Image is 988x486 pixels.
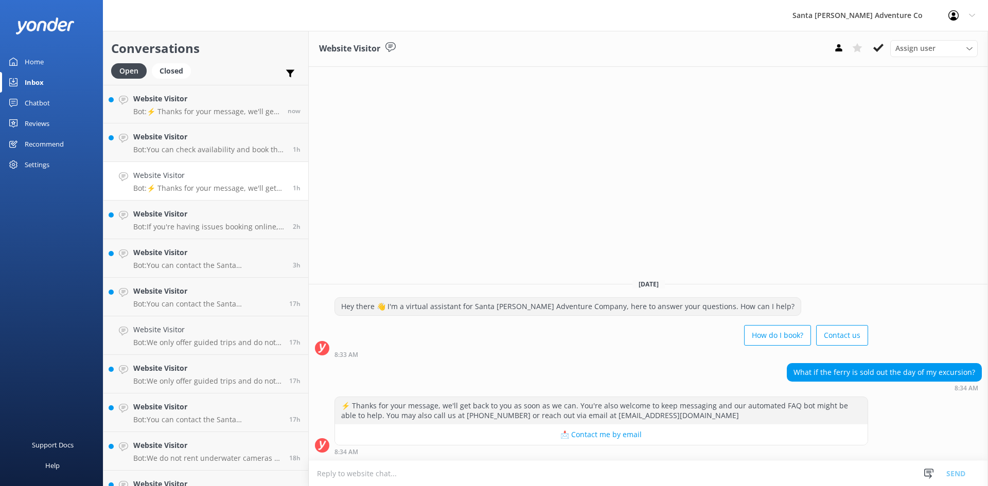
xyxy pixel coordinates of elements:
[103,85,308,123] a: Website VisitorBot:⚡ Thanks for your message, we'll get back to you as soon as we can. You're als...
[25,154,49,175] div: Settings
[335,298,801,315] div: Hey there 👋 I'm a virtual assistant for Santa [PERSON_NAME] Adventure Company, here to answer you...
[133,440,281,451] h4: Website Visitor
[293,184,301,192] span: Sep 10 2025 08:34am (UTC -07:00) America/Tijuana
[103,162,308,201] a: Website VisitorBot:⚡ Thanks for your message, we'll get back to you as soon as we can. You're als...
[152,63,191,79] div: Closed
[133,131,285,142] h4: Website Visitor
[289,338,301,347] span: Sep 09 2025 04:32pm (UTC -07:00) America/Tijuana
[895,43,936,54] span: Assign user
[293,261,301,269] span: Sep 10 2025 07:15am (UTC -07:00) America/Tijuana
[335,424,868,445] button: 📩 Contact me by email
[103,278,308,316] a: Website VisitorBot:You can contact the Santa [PERSON_NAME] Adventure Co. team at [PHONE_NUMBER], ...
[133,261,285,270] p: Bot: You can contact the Santa [PERSON_NAME] Adventure Co. team at [PHONE_NUMBER], or by emailing...
[25,51,44,72] div: Home
[133,247,285,258] h4: Website Visitor
[288,106,301,115] span: Sep 10 2025 10:16am (UTC -07:00) America/Tijuana
[133,338,281,347] p: Bot: We only offer guided trips and do not rent equipment.
[787,364,981,381] div: What if the ferry is sold out the day of my excursion?
[133,415,281,424] p: Bot: You can contact the Santa [PERSON_NAME] Adventure Co. team at [PHONE_NUMBER], or by emailing...
[133,222,285,231] p: Bot: If you're having issues booking online, please contact the Santa [PERSON_NAME] Adventure Co....
[335,397,868,424] div: ⚡ Thanks for your message, we'll get back to you as soon as we can. You're also welcome to keep m...
[955,385,978,391] strong: 8:34 AM
[133,363,281,374] h4: Website Visitor
[45,455,60,476] div: Help
[293,145,301,154] span: Sep 10 2025 08:58am (UTC -07:00) America/Tijuana
[152,65,196,76] a: Closed
[103,123,308,162] a: Website VisitorBot:You can check availability and book the Gaviota Coast Kayak Tour online at [UR...
[133,145,285,154] p: Bot: You can check availability and book the Gaviota Coast Kayak Tour online at [URL][DOMAIN_NAME].
[111,63,147,79] div: Open
[289,454,301,462] span: Sep 09 2025 03:21pm (UTC -07:00) America/Tijuana
[25,72,44,93] div: Inbox
[289,376,301,385] span: Sep 09 2025 04:31pm (UTC -07:00) America/Tijuana
[133,93,280,104] h4: Website Visitor
[133,285,281,297] h4: Website Visitor
[133,454,281,463] p: Bot: We do not rent underwater cameras or equipment, including helmets with GoPro mounts.
[103,316,308,355] a: Website VisitorBot:We only offer guided trips and do not rent equipment.17h
[133,107,280,116] p: Bot: ⚡ Thanks for your message, we'll get back to you as soon as we can. You're also welcome to k...
[293,222,301,231] span: Sep 10 2025 07:25am (UTC -07:00) America/Tijuana
[289,415,301,424] span: Sep 09 2025 04:30pm (UTC -07:00) America/Tijuana
[103,239,308,278] a: Website VisitorBot:You can contact the Santa [PERSON_NAME] Adventure Co. team at [PHONE_NUMBER], ...
[334,351,868,358] div: Sep 10 2025 08:33am (UTC -07:00) America/Tijuana
[289,299,301,308] span: Sep 09 2025 05:09pm (UTC -07:00) America/Tijuana
[15,17,75,34] img: yonder-white-logo.png
[133,376,281,386] p: Bot: We only offer guided trips and do not rent equipment.
[133,170,285,181] h4: Website Visitor
[334,448,868,455] div: Sep 10 2025 08:34am (UTC -07:00) America/Tijuana
[103,355,308,393] a: Website VisitorBot:We only offer guided trips and do not rent equipment.17h
[133,184,285,193] p: Bot: ⚡ Thanks for your message, we'll get back to you as soon as we can. You're also welcome to k...
[787,384,982,391] div: Sep 10 2025 08:34am (UTC -07:00) America/Tijuana
[103,393,308,432] a: Website VisitorBot:You can contact the Santa [PERSON_NAME] Adventure Co. team at [PHONE_NUMBER], ...
[334,352,358,358] strong: 8:33 AM
[25,93,50,113] div: Chatbot
[32,435,74,455] div: Support Docs
[111,39,301,58] h2: Conversations
[890,40,978,57] div: Assign User
[816,325,868,346] button: Contact us
[133,324,281,335] h4: Website Visitor
[25,134,64,154] div: Recommend
[334,449,358,455] strong: 8:34 AM
[133,401,281,412] h4: Website Visitor
[744,325,811,346] button: How do I book?
[103,432,308,471] a: Website VisitorBot:We do not rent underwater cameras or equipment, including helmets with GoPro m...
[111,65,152,76] a: Open
[632,280,665,289] span: [DATE]
[319,42,380,56] h3: Website Visitor
[25,113,49,134] div: Reviews
[133,299,281,309] p: Bot: You can contact the Santa [PERSON_NAME] Adventure Co. team at [PHONE_NUMBER], or by emailing...
[133,208,285,220] h4: Website Visitor
[103,201,308,239] a: Website VisitorBot:If you're having issues booking online, please contact the Santa [PERSON_NAME]...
